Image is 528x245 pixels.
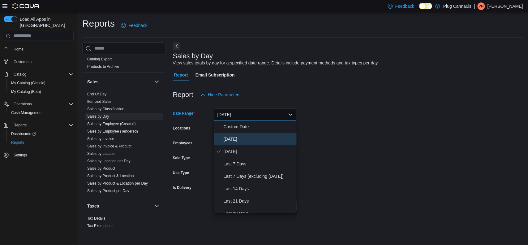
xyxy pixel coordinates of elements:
[173,155,190,160] label: Sale Type
[87,203,152,209] button: Taxes
[14,153,27,158] span: Settings
[87,121,136,126] span: Sales by Employee (Created)
[11,58,34,66] a: Customers
[11,46,26,53] a: Home
[224,123,294,130] span: Custom Date
[173,52,213,60] h3: Sales by Day
[9,130,38,138] a: Dashboards
[224,135,294,143] span: [DATE]
[173,111,195,116] label: Date Range
[173,185,191,190] label: Is Delivery
[1,57,76,66] button: Customers
[87,216,105,221] a: Tax Details
[9,88,74,95] span: My Catalog (Beta)
[87,79,152,85] button: Sales
[87,122,136,126] a: Sales by Employee (Created)
[11,81,45,85] span: My Catalog (Classic)
[87,129,138,133] a: Sales by Employee (Tendered)
[11,71,74,78] span: Catalog
[14,47,24,52] span: Home
[195,69,235,81] span: Email Subscription
[173,60,379,66] div: View sales totals by day for a specified date range. Details include payment methods and tax type...
[87,144,131,148] a: Sales by Invoice & Product
[87,64,119,69] span: Products to Archive
[11,151,29,159] a: Settings
[6,129,76,138] a: Dashboards
[1,151,76,160] button: Settings
[6,138,76,147] button: Reports
[87,114,109,119] a: Sales by Day
[224,173,294,180] span: Last 7 Days (excluding [DATE])
[173,141,192,146] label: Employees
[4,42,74,176] nav: Complex example
[11,45,74,53] span: Home
[214,120,297,213] div: Select listbox
[174,69,188,81] span: Report
[82,215,165,232] div: Taxes
[9,130,74,138] span: Dashboards
[87,144,131,149] span: Sales by Invoice & Product
[87,151,117,156] span: Sales by Location
[87,114,109,119] span: Sales by Day
[6,87,76,96] button: My Catalog (Beta)
[11,58,74,66] span: Customers
[395,3,414,9] span: Feedback
[9,109,45,116] a: Cash Management
[419,3,432,9] input: Dark Mode
[9,139,74,146] span: Reports
[87,137,114,141] a: Sales by Invoice
[11,151,74,159] span: Settings
[11,100,34,108] button: Operations
[14,102,32,107] span: Operations
[87,173,134,178] span: Sales by Product & Location
[9,88,44,95] a: My Catalog (Beta)
[87,79,99,85] h3: Sales
[153,78,161,85] button: Sales
[12,3,40,9] img: Cova
[1,70,76,79] button: Catalog
[6,79,76,87] button: My Catalog (Classic)
[82,55,165,73] div: Products
[479,2,484,10] span: VN
[6,108,76,117] button: Cash Management
[87,166,115,171] a: Sales by Product
[14,72,26,77] span: Catalog
[198,89,243,101] button: Hide Parameters
[11,121,74,129] span: Reports
[87,166,115,171] span: Sales by Product
[87,107,124,111] a: Sales by Classification
[87,188,129,193] span: Sales by Product per Day
[87,159,131,164] span: Sales by Location per Day
[1,45,76,54] button: Home
[9,109,74,116] span: Cash Management
[224,160,294,168] span: Last 7 Days
[173,170,189,175] label: Use Type
[87,107,124,112] span: Sales by Classification
[82,90,165,197] div: Sales
[173,42,180,50] button: Next
[87,57,112,62] span: Catalog Export
[87,129,138,134] span: Sales by Employee (Tendered)
[87,57,112,61] a: Catalog Export
[87,216,105,221] span: Tax Details
[87,223,114,228] span: Tax Exemptions
[82,17,115,30] h1: Reports
[87,159,131,163] a: Sales by Location per Day
[87,203,99,209] h3: Taxes
[11,71,29,78] button: Catalog
[9,139,27,146] a: Reports
[173,91,193,98] h3: Report
[474,2,475,10] p: |
[487,2,523,10] p: [PERSON_NAME]
[87,181,148,186] span: Sales by Product & Location per Day
[224,210,294,217] span: Last 30 Days
[87,99,112,104] a: Itemized Sales
[11,89,41,94] span: My Catalog (Beta)
[87,92,106,96] a: End Of Day
[118,19,150,32] a: Feedback
[224,185,294,192] span: Last 14 Days
[214,108,297,121] button: [DATE]
[11,140,24,145] span: Reports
